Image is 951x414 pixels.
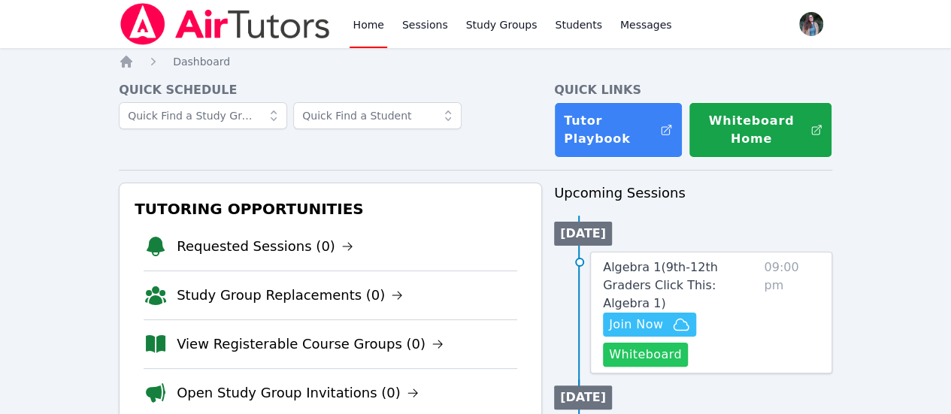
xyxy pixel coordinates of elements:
a: View Registerable Course Groups (0) [177,334,444,355]
a: Requested Sessions (0) [177,236,353,257]
button: Join Now [603,313,696,337]
h3: Tutoring Opportunities [132,195,529,222]
input: Quick Find a Student [293,102,462,129]
button: Whiteboard Home [689,102,832,158]
h3: Upcoming Sessions [554,183,832,204]
input: Quick Find a Study Group [119,102,287,129]
a: Open Study Group Invitations (0) [177,382,419,403]
span: 09:00 pm [764,258,819,367]
a: Study Group Replacements (0) [177,285,403,306]
a: Algebra 1(9th-12th Graders Click This: Algebra 1) [603,258,758,313]
h4: Quick Schedule [119,81,542,99]
span: Messages [620,17,672,32]
h4: Quick Links [554,81,832,99]
a: Dashboard [173,54,230,69]
button: Whiteboard [603,343,688,367]
li: [DATE] [554,385,612,409]
a: Tutor Playbook [554,102,683,158]
li: [DATE] [554,222,612,246]
span: Algebra 1 ( 9th-12th Graders Click This: Algebra 1 ) [603,260,718,310]
span: Join Now [609,316,663,334]
nav: Breadcrumb [119,54,832,69]
span: Dashboard [173,56,230,68]
img: Air Tutors [119,3,332,45]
